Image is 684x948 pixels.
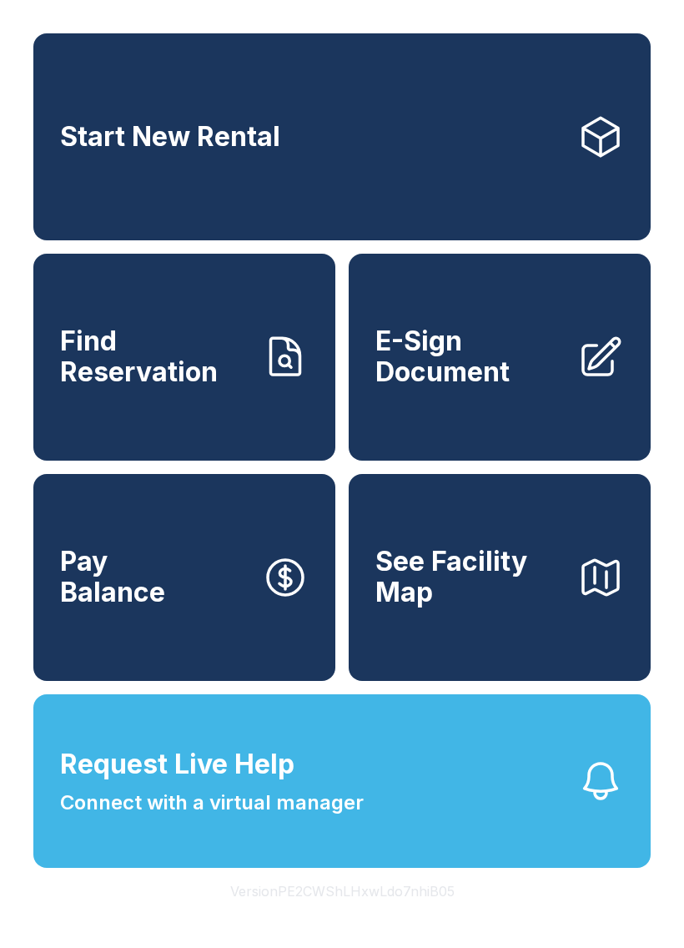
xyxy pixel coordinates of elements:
span: Pay Balance [60,547,165,608]
a: Find Reservation [33,254,335,461]
button: Request Live HelpConnect with a virtual manager [33,694,651,868]
a: PayBalance [33,474,335,681]
button: VersionPE2CWShLHxwLdo7nhiB05 [217,868,468,915]
span: Find Reservation [60,326,249,387]
a: Start New Rental [33,33,651,240]
span: Start New Rental [60,122,280,153]
button: See Facility Map [349,474,651,681]
span: Connect with a virtual manager [60,788,364,818]
span: Request Live Help [60,744,294,784]
span: E-Sign Document [375,326,564,387]
a: E-Sign Document [349,254,651,461]
span: See Facility Map [375,547,564,608]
